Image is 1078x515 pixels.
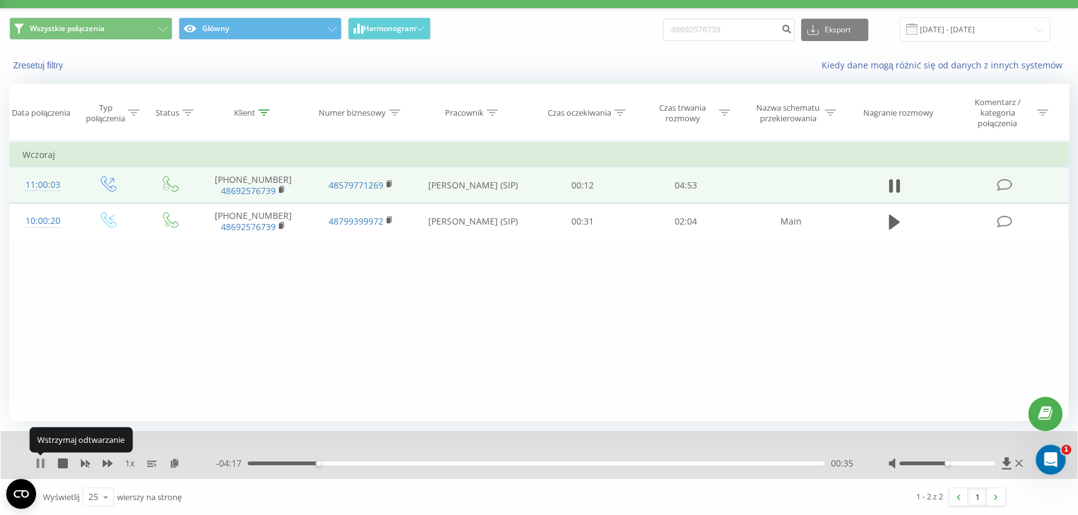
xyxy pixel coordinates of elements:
[216,457,248,470] span: - 04:17
[200,167,307,203] td: [PHONE_NUMBER]
[755,103,822,124] div: Nazwa schematu przekierowania
[1036,445,1066,475] iframe: Intercom live chat
[117,491,182,503] span: wierszy na stronę
[200,203,307,239] td: [PHONE_NUMBER]
[415,203,530,239] td: [PERSON_NAME] (SIP)
[22,209,63,233] div: 10:00:20
[415,167,530,203] td: [PERSON_NAME] (SIP)
[179,17,342,40] button: Główny
[649,103,716,124] div: Czas trwania rozmowy
[10,142,1069,167] td: Wczoraj
[9,60,69,71] button: Zresetuj filtry
[43,491,80,503] span: Wyświetlij
[30,24,105,34] span: Wszystkie połączenia
[548,108,611,118] div: Czas oczekiwania
[156,108,179,118] div: Status
[12,108,70,118] div: Data połączenia
[329,215,383,227] a: 48799399972
[863,108,934,118] div: Nagranie rozmowy
[363,24,416,33] span: Harmonogram
[88,491,98,503] div: 25
[445,108,484,118] div: Pracownik
[1061,445,1071,455] span: 1
[961,97,1034,129] div: Komentarz / kategoria połączenia
[663,19,795,41] input: Wyszukiwanie według numeru
[348,17,431,40] button: Harmonogram
[821,59,1069,71] a: Kiedy dane mogą różnić się od danych z innych systemów
[29,427,133,452] div: Wstrzymaj odtwarzanie
[221,221,276,233] a: 48692576739
[738,203,845,239] td: Main
[634,167,738,203] td: 04:53
[319,108,386,118] div: Numer biznesowy
[22,173,63,197] div: 11:00:03
[221,185,276,197] a: 48692576739
[968,488,987,506] a: 1
[945,461,950,466] div: Accessibility label
[530,167,634,203] td: 00:12
[634,203,738,239] td: 02:04
[316,461,321,466] div: Accessibility label
[6,479,36,509] button: Open CMP widget
[329,179,383,191] a: 48579771269
[916,490,943,503] div: 1 - 2 z 2
[9,17,172,40] button: Wszystkie połączenia
[125,457,134,470] span: 1 x
[831,457,853,470] span: 00:35
[234,108,255,118] div: Klient
[530,203,634,239] td: 00:31
[86,103,125,124] div: Typ połączenia
[801,19,868,41] button: Eksport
